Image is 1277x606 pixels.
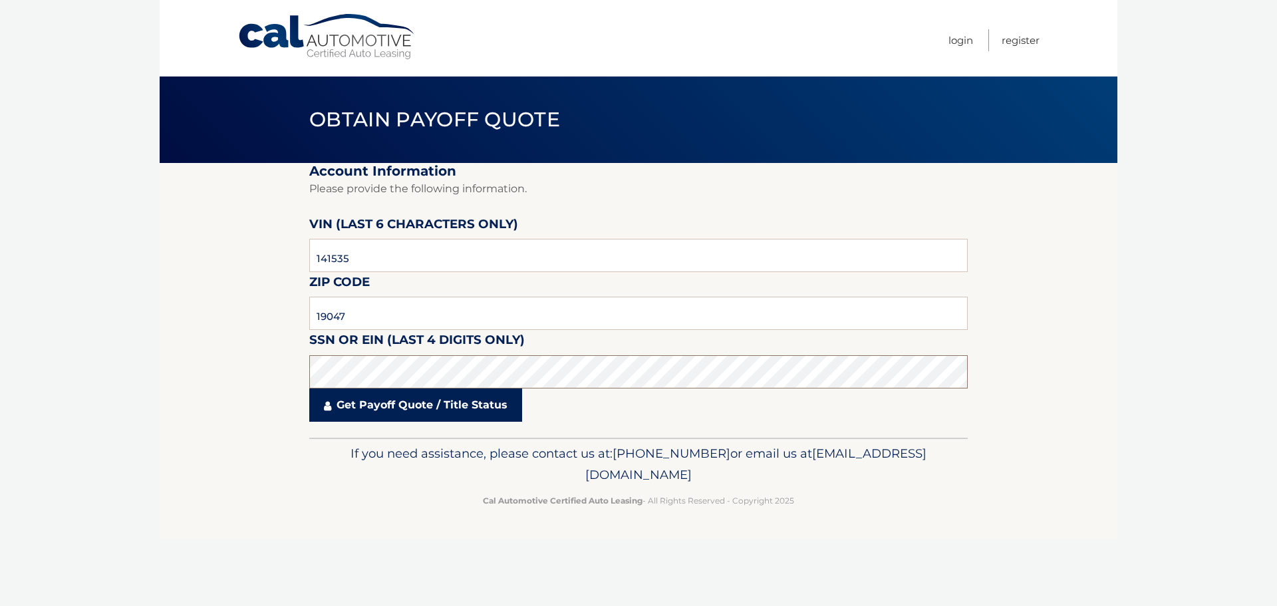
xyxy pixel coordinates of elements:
[613,446,730,461] span: [PHONE_NUMBER]
[309,107,560,132] span: Obtain Payoff Quote
[483,496,642,506] strong: Cal Automotive Certified Auto Leasing
[237,13,417,61] a: Cal Automotive
[309,388,522,422] a: Get Payoff Quote / Title Status
[309,214,518,239] label: VIN (last 6 characters only)
[309,180,968,198] p: Please provide the following information.
[309,330,525,355] label: SSN or EIN (last 4 digits only)
[318,494,959,508] p: - All Rights Reserved - Copyright 2025
[318,443,959,486] p: If you need assistance, please contact us at: or email us at
[309,163,968,180] h2: Account Information
[948,29,973,51] a: Login
[1002,29,1040,51] a: Register
[309,272,370,297] label: Zip Code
